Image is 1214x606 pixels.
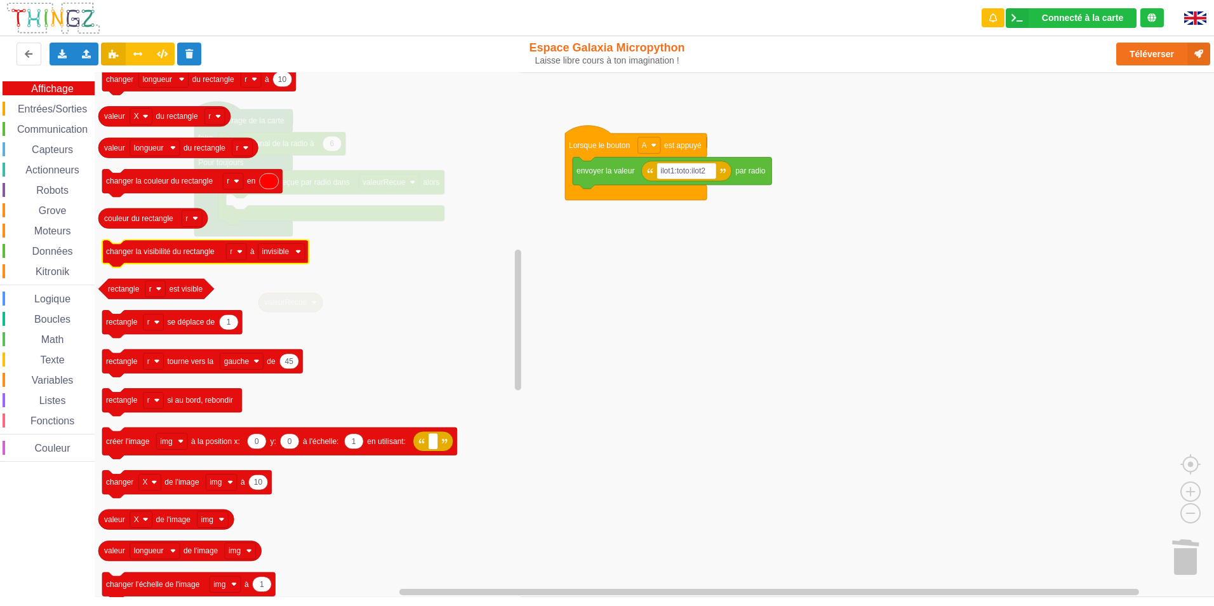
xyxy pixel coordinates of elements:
[569,141,630,150] text: Lorsque le bouton
[1042,13,1123,22] div: Connecté à la carte
[37,395,68,406] span: Listes
[660,166,705,175] text: ilot1:toto:ilot2
[735,166,766,175] text: par radio
[265,75,269,84] text: à
[1140,8,1164,27] div: Tu es connecté au serveur de création de Thingz
[134,112,139,121] text: X
[267,357,276,366] text: de
[183,546,218,555] text: de l'image
[167,396,232,405] text: si au bord, rebondir
[104,144,125,152] text: valeur
[227,177,229,185] text: r
[254,478,263,487] text: 10
[106,75,133,84] text: changer
[1006,8,1137,28] div: Ta base fonctionne bien !
[142,75,172,84] text: longueur
[104,515,125,524] text: valeur
[147,396,150,405] text: r
[106,437,150,446] text: créer l'image
[236,144,239,152] text: r
[149,285,152,293] text: r
[367,437,406,446] text: en utilisant:
[32,226,73,236] span: Moteurs
[23,165,81,175] span: Actionneurs
[244,580,249,589] text: à
[213,580,225,589] text: img
[1184,11,1206,25] img: gb.png
[577,166,634,175] text: envoyer la valeur
[501,55,713,66] div: Laisse libre cours à ton imagination !
[224,357,250,366] text: gauche
[250,247,255,256] text: à
[33,443,72,454] span: Couleur
[262,247,290,256] text: invisible
[106,580,200,589] text: changer l'échelle de l'image
[104,214,173,223] text: couleur du rectangle
[303,437,338,446] text: à l'échelle:
[1116,43,1210,65] button: Téléverser
[241,478,245,487] text: à
[104,546,125,555] text: valeur
[108,285,140,293] text: rectangle
[191,437,240,446] text: à la position x:
[208,112,211,121] text: r
[38,354,66,365] span: Texte
[106,478,133,487] text: changer
[156,515,191,524] text: de l'image
[142,478,147,487] text: X
[29,83,75,94] span: Affichage
[32,293,72,304] span: Logique
[244,75,247,84] text: r
[270,437,276,446] text: y:
[227,318,231,327] text: 1
[352,437,356,446] text: 1
[229,546,241,555] text: img
[147,318,150,327] text: r
[30,246,75,257] span: Données
[642,141,647,150] text: A
[106,177,213,185] text: changer la couleur du rectangle
[260,580,264,589] text: 1
[501,41,713,66] div: Espace Galaxia Micropython
[16,104,89,114] span: Entrées/Sorties
[29,415,76,426] span: Fonctions
[192,75,234,84] text: du rectangle
[134,515,139,524] text: X
[106,247,215,256] text: changer la visibilité du rectangle
[6,1,101,35] img: thingz_logo.png
[278,75,287,84] text: 10
[30,144,75,155] span: Capteurs
[167,318,215,327] text: se déplace de
[247,177,255,185] text: en
[32,314,72,325] span: Boucles
[185,214,188,223] text: r
[160,437,172,446] text: img
[664,141,702,150] text: est appuyé
[210,478,222,487] text: img
[230,247,232,256] text: r
[39,334,66,345] span: Math
[255,437,259,446] text: 0
[134,546,164,555] text: longueur
[104,112,125,121] text: valeur
[164,478,199,487] text: de l'image
[169,285,203,293] text: est visible
[34,266,71,277] span: Kitronik
[37,205,69,216] span: Grove
[34,185,70,196] span: Robots
[156,112,198,121] text: du rectangle
[30,375,76,386] span: Variables
[106,396,138,405] text: rectangle
[147,357,150,366] text: r
[288,437,292,446] text: 0
[134,144,164,152] text: longueur
[106,318,138,327] text: rectangle
[183,144,225,152] text: du rectangle
[106,357,138,366] text: rectangle
[285,357,294,366] text: 45
[167,357,213,366] text: tourne vers la
[201,515,213,524] text: img
[15,124,90,135] span: Communication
